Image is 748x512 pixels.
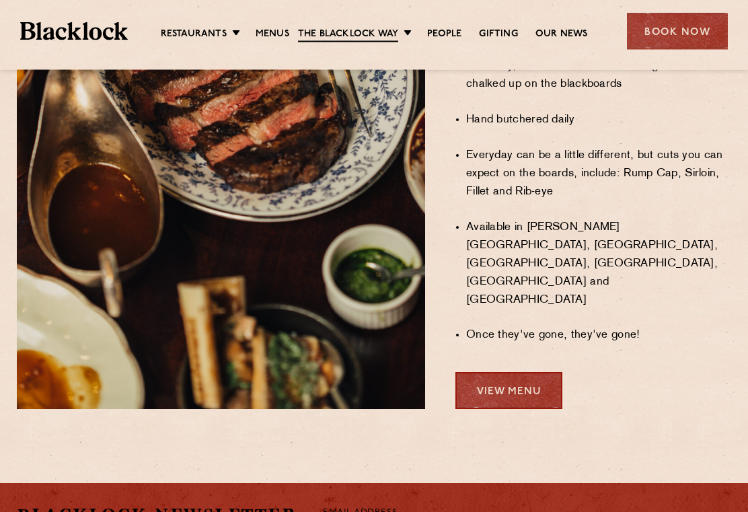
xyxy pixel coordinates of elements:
[455,373,562,410] a: View Menu
[466,58,731,94] li: Each day, the available cuts and weights are chalked up on the blackboards
[20,22,128,40] img: BL_Textured_Logo-footer-cropped.svg
[466,219,731,310] li: Available in [PERSON_NAME][GEOGRAPHIC_DATA], [GEOGRAPHIC_DATA], [GEOGRAPHIC_DATA], [GEOGRAPHIC_DA...
[466,112,731,130] li: Hand butchered daily
[479,28,517,41] a: Gifting
[535,28,588,41] a: Our News
[298,28,398,42] a: The Blacklock Way
[427,28,461,41] a: People
[627,13,728,50] div: Book Now
[256,28,289,41] a: Menus
[466,327,731,345] li: Once they've gone, they've gone!
[466,147,731,202] li: Everyday can be a little different, but cuts you can expect on the boards, include: Rump Cap, Sir...
[161,28,227,41] a: Restaurants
